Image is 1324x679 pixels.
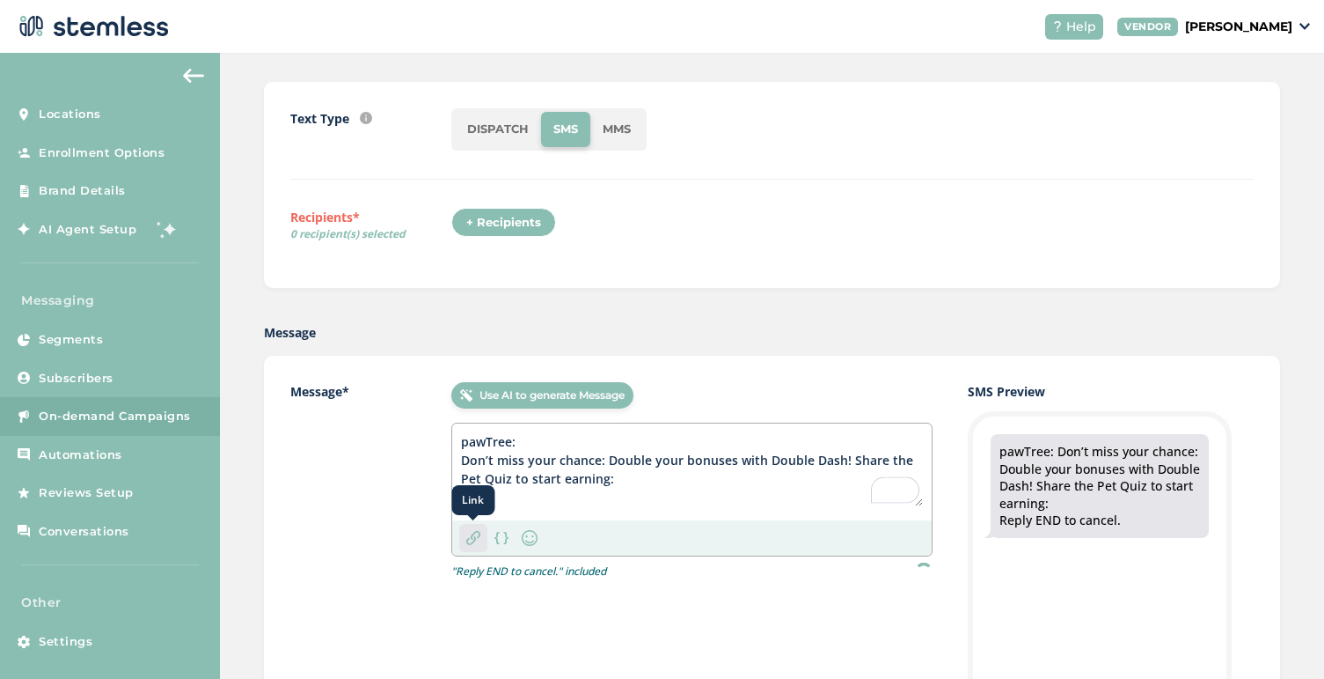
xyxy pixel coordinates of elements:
[39,144,165,162] span: Enrollment Options
[39,182,126,200] span: Brand Details
[1066,18,1096,36] span: Help
[451,208,556,238] div: + Recipients
[590,112,643,147] li: MMS
[494,532,508,544] img: icon-brackets-fa390dc5.svg
[290,226,450,242] span: 0 recipient(s) selected
[39,447,122,464] span: Automations
[183,69,204,83] img: icon-arrow-back-accent-c549486e.svg
[479,387,625,403] span: Use AI to generate Message
[541,112,590,147] li: SMS
[39,633,92,651] span: Settings
[39,408,191,425] span: On-demand Campaigns
[968,382,1254,401] label: SMS Preview
[290,109,349,128] label: Text Type
[264,323,316,342] label: Message
[519,528,540,549] img: icon-smiley-d6edb5a7.svg
[150,211,185,247] img: glitter-stars-b7820f95.gif
[1236,594,1324,679] iframe: Chat Widget
[39,370,113,387] span: Subscribers
[451,564,606,579] p: "Reply END to cancel." included
[1185,18,1292,36] p: [PERSON_NAME]
[39,484,134,502] span: Reviews Setup
[451,382,633,409] button: Use AI to generate Message
[1299,23,1310,30] img: icon_down-arrow-small-66adaf34.svg
[290,208,450,248] label: Recipients*
[360,112,372,124] img: icon-info-236977d2.svg
[39,106,101,123] span: Locations
[466,531,480,545] img: icon-link-1edcda58.svg
[39,331,103,349] span: Segments
[39,221,136,239] span: AI Agent Setup
[1117,18,1178,36] div: VENDOR
[14,9,169,44] img: logo-dark-0685b13c.svg
[451,485,494,515] div: Link
[1052,21,1063,32] img: icon-help-white-03924b79.svg
[39,523,129,541] span: Conversations
[455,112,541,147] li: DISPATCH
[999,443,1200,529] div: pawTree: Don’t miss your chance: Double your bonuses with Double Dash! Share the Pet Quiz to star...
[461,432,923,506] textarea: To enrich screen reader interactions, please activate Accessibility in Grammarly extension settings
